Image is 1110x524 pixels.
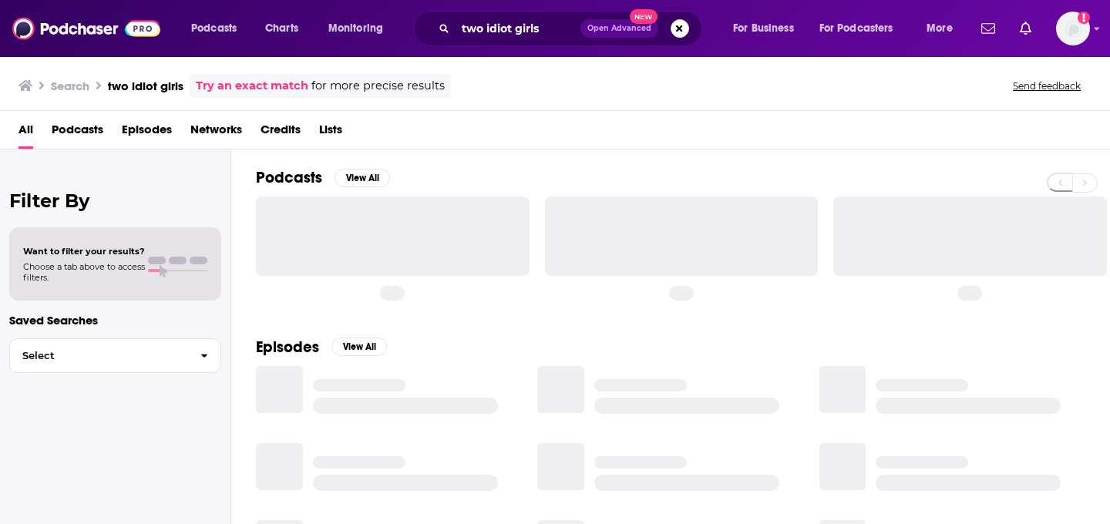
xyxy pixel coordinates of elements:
a: Charts [255,16,308,41]
h2: Episodes [256,338,319,357]
div: Search podcasts, credits, & more... [428,11,717,46]
svg: Add a profile image [1078,12,1090,24]
h3: two idiot girls [108,79,183,93]
button: View All [331,338,387,356]
a: Try an exact match [196,77,308,95]
button: open menu [722,16,813,41]
span: For Business [733,18,794,39]
span: More [927,18,953,39]
h3: Search [51,79,89,93]
a: Episodes [122,117,172,149]
span: for more precise results [311,77,445,95]
span: Monitoring [328,18,383,39]
button: open menu [916,16,972,41]
span: Open Advanced [587,25,651,32]
span: Select [10,351,188,361]
a: Credits [261,117,301,149]
button: Select [9,338,221,373]
button: open menu [180,16,257,41]
a: PodcastsView All [256,168,390,187]
p: Saved Searches [9,313,221,327]
img: User Profile [1056,12,1090,45]
a: Show notifications dropdown [1014,15,1038,42]
a: Lists [319,117,342,149]
button: View All [335,169,390,187]
button: Open AdvancedNew [580,19,658,38]
span: New [630,9,658,24]
button: open menu [809,16,916,41]
a: All [18,117,33,149]
span: Choose a tab above to access filters. [23,261,145,283]
button: Show profile menu [1056,12,1090,45]
button: Send feedback [1008,79,1085,92]
a: Networks [190,117,242,149]
span: Podcasts [191,18,237,39]
img: Podchaser - Follow, Share and Rate Podcasts [12,14,160,43]
h2: Podcasts [256,168,322,187]
button: open menu [318,16,403,41]
a: Show notifications dropdown [975,15,1001,42]
span: Want to filter your results? [23,246,145,257]
span: Charts [265,18,298,39]
span: For Podcasters [819,18,893,39]
a: EpisodesView All [256,338,387,357]
h2: Filter By [9,190,221,212]
span: Logged in as rhyleeawpr [1056,12,1090,45]
input: Search podcasts, credits, & more... [456,16,580,41]
a: Podcasts [52,117,103,149]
